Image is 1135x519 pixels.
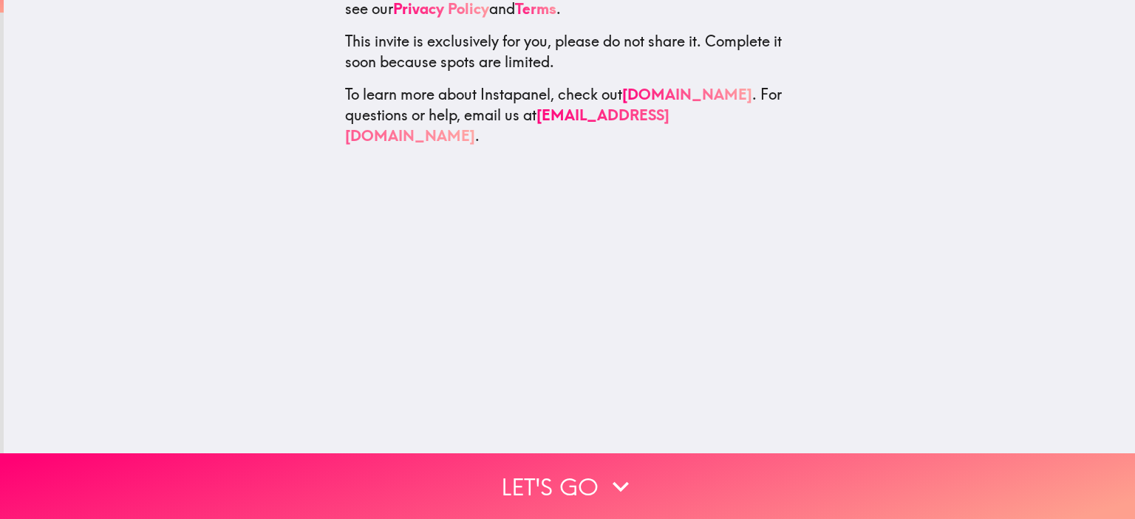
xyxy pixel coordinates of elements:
[345,105,669,144] a: [EMAIL_ADDRESS][DOMAIN_NAME]
[622,84,752,103] a: [DOMAIN_NAME]
[345,83,794,145] p: To learn more about Instapanel, check out . For questions or help, email us at .
[345,30,794,72] p: This invite is exclusively for you, please do not share it. Complete it soon because spots are li...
